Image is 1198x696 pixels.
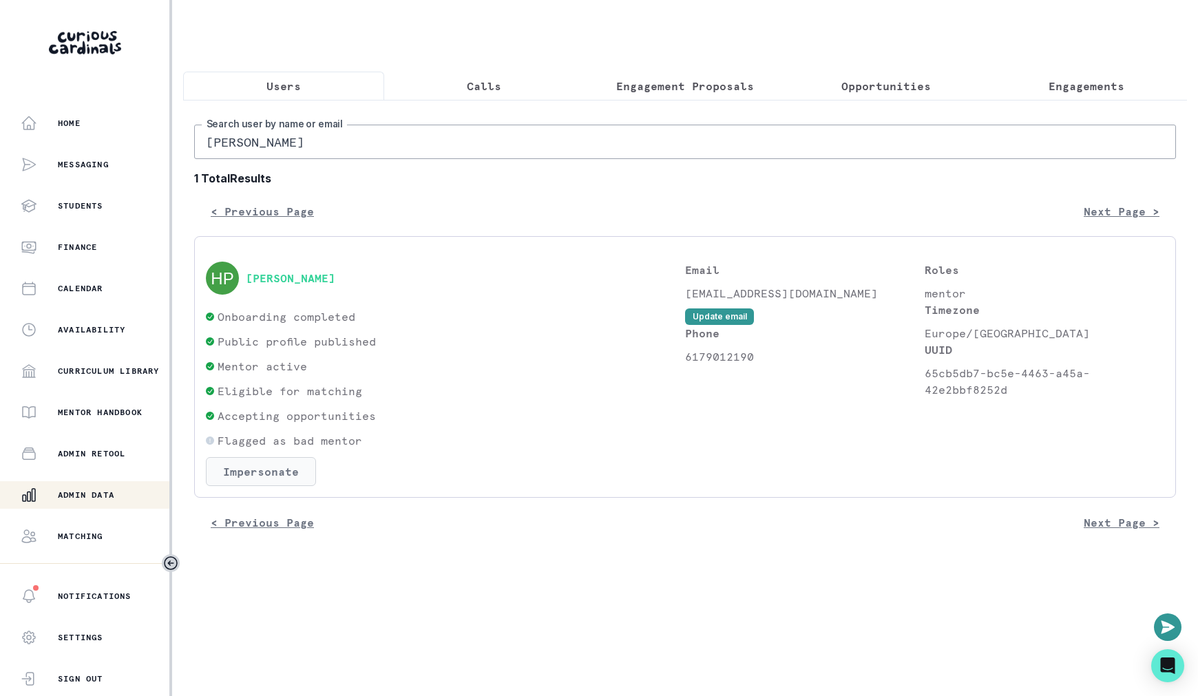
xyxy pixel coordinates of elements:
p: [EMAIL_ADDRESS][DOMAIN_NAME] [685,285,925,302]
p: Settings [58,632,103,643]
p: Availability [58,324,125,335]
button: Update email [685,308,754,325]
p: Calls [467,78,501,94]
button: < Previous Page [194,198,330,225]
button: Toggle sidebar [162,554,180,572]
p: Admin Retool [58,448,125,459]
p: Curriculum Library [58,366,160,377]
button: Impersonate [206,457,316,486]
p: Email [685,262,925,278]
p: Admin Data [58,489,114,500]
p: Mentor Handbook [58,407,143,418]
p: Home [58,118,81,129]
p: Engagement Proposals [616,78,754,94]
p: Accepting opportunities [218,408,376,424]
p: Opportunities [841,78,931,94]
button: Open or close messaging widget [1154,613,1181,641]
div: Open Intercom Messenger [1151,649,1184,682]
button: Next Page > [1067,198,1176,225]
p: Messaging [58,159,109,170]
p: Notifications [58,591,132,602]
button: [PERSON_NAME] [246,271,335,285]
p: Students [58,200,103,211]
p: Eligible for matching [218,383,362,399]
p: Mentor active [218,358,307,375]
p: Timezone [925,302,1164,318]
p: Matching [58,531,103,542]
p: Finance [58,242,97,253]
img: svg [206,262,239,295]
p: 6179012190 [685,348,925,365]
button: Next Page > [1067,509,1176,536]
p: Onboarding completed [218,308,355,325]
p: Sign Out [58,673,103,684]
button: < Previous Page [194,509,330,536]
p: Europe/[GEOGRAPHIC_DATA] [925,325,1164,341]
p: Engagements [1049,78,1124,94]
b: 1 Total Results [194,170,1176,187]
p: Users [266,78,301,94]
p: Public profile published [218,333,376,350]
p: Phone [685,325,925,341]
p: mentor [925,285,1164,302]
p: 65cb5db7-bc5e-4463-a45a-42e2bbf8252d [925,365,1164,398]
p: Flagged as bad mentor [218,432,362,449]
p: Calendar [58,283,103,294]
p: UUID [925,341,1164,358]
img: Curious Cardinals Logo [49,31,121,54]
p: Roles [925,262,1164,278]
